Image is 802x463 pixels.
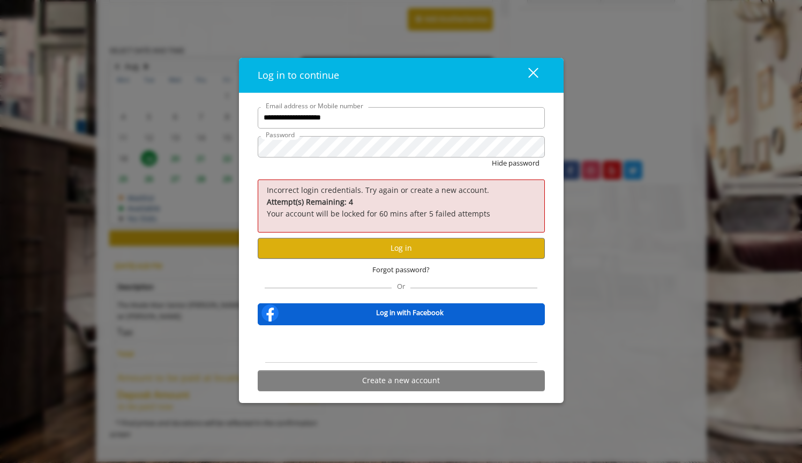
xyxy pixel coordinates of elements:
button: Log in [258,238,545,259]
iframe: Sign in with Google Button [347,332,456,356]
span: Log in to continue [258,69,339,81]
label: Password [260,130,300,140]
button: close dialog [508,64,545,86]
b: Attempt(s) Remaining: 4 [267,197,353,207]
span: Or [392,281,410,291]
label: Email address or Mobile number [260,101,369,111]
img: facebook-logo [259,302,281,324]
input: Email address or Mobile number [258,107,545,129]
span: Incorrect login credentials. Try again or create a new account. [267,185,489,195]
button: Create a new account [258,370,545,391]
div: close dialog [516,67,537,83]
span: Forgot password? [372,264,430,275]
b: Log in with Facebook [376,307,444,318]
input: Password [258,136,545,158]
p: Your account will be locked for 60 mins after 5 failed attempts [267,196,536,220]
div: Sign in with Google. Opens in new tab [352,332,451,356]
button: Hide password [492,158,539,169]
